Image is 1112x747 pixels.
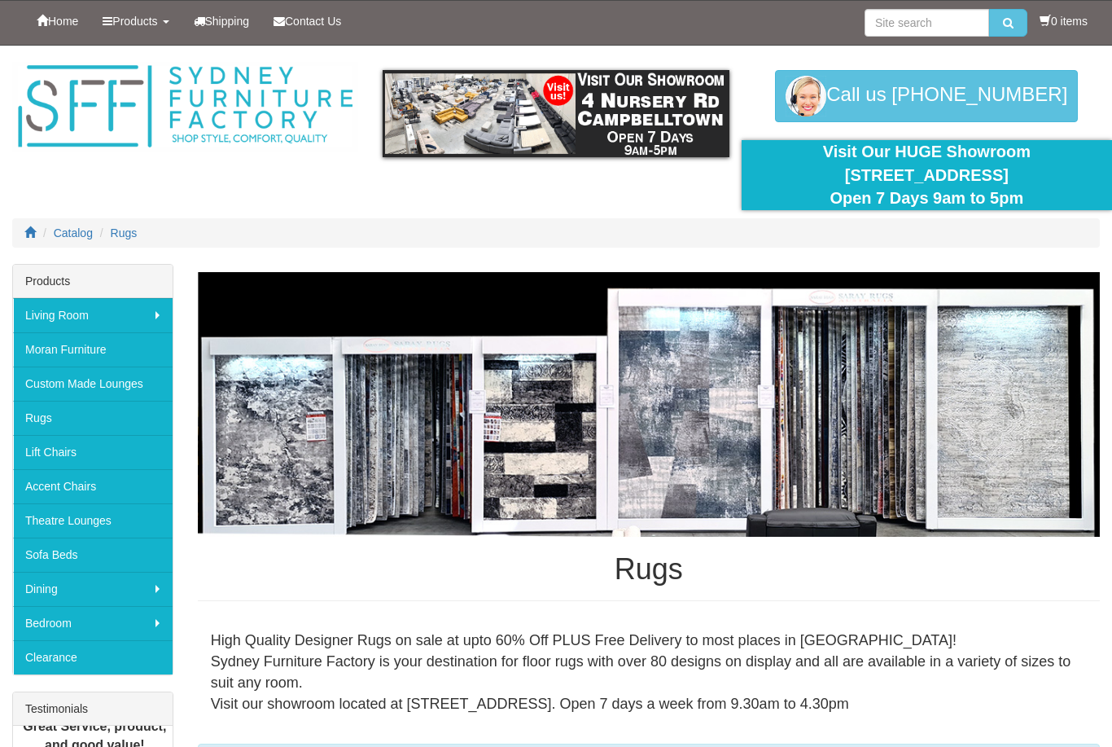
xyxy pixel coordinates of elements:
[13,332,173,367] a: Moran Furniture
[12,62,358,152] img: Sydney Furniture Factory
[90,1,181,42] a: Products
[13,435,173,469] a: Lift Chairs
[13,367,173,401] a: Custom Made Lounges
[111,226,138,239] a: Rugs
[198,553,1100,586] h1: Rugs
[54,226,93,239] a: Catalog
[198,272,1100,537] img: Rugs
[865,9,989,37] input: Site search
[13,606,173,640] a: Bedroom
[182,1,262,42] a: Shipping
[48,15,78,28] span: Home
[383,70,729,157] img: showroom.gif
[13,298,173,332] a: Living Room
[261,1,353,42] a: Contact Us
[13,401,173,435] a: Rugs
[13,572,173,606] a: Dining
[13,538,173,572] a: Sofa Beds
[13,469,173,503] a: Accent Chairs
[205,15,250,28] span: Shipping
[13,265,173,298] div: Products
[112,15,157,28] span: Products
[24,1,90,42] a: Home
[754,140,1100,210] div: Visit Our HUGE Showroom [STREET_ADDRESS] Open 7 Days 9am to 5pm
[13,692,173,726] div: Testimonials
[285,15,341,28] span: Contact Us
[1040,13,1088,29] li: 0 items
[13,640,173,674] a: Clearance
[13,503,173,538] a: Theatre Lounges
[198,617,1100,727] div: High Quality Designer Rugs on sale at upto 60% Off PLUS Free Delivery to most places in [GEOGRAPH...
